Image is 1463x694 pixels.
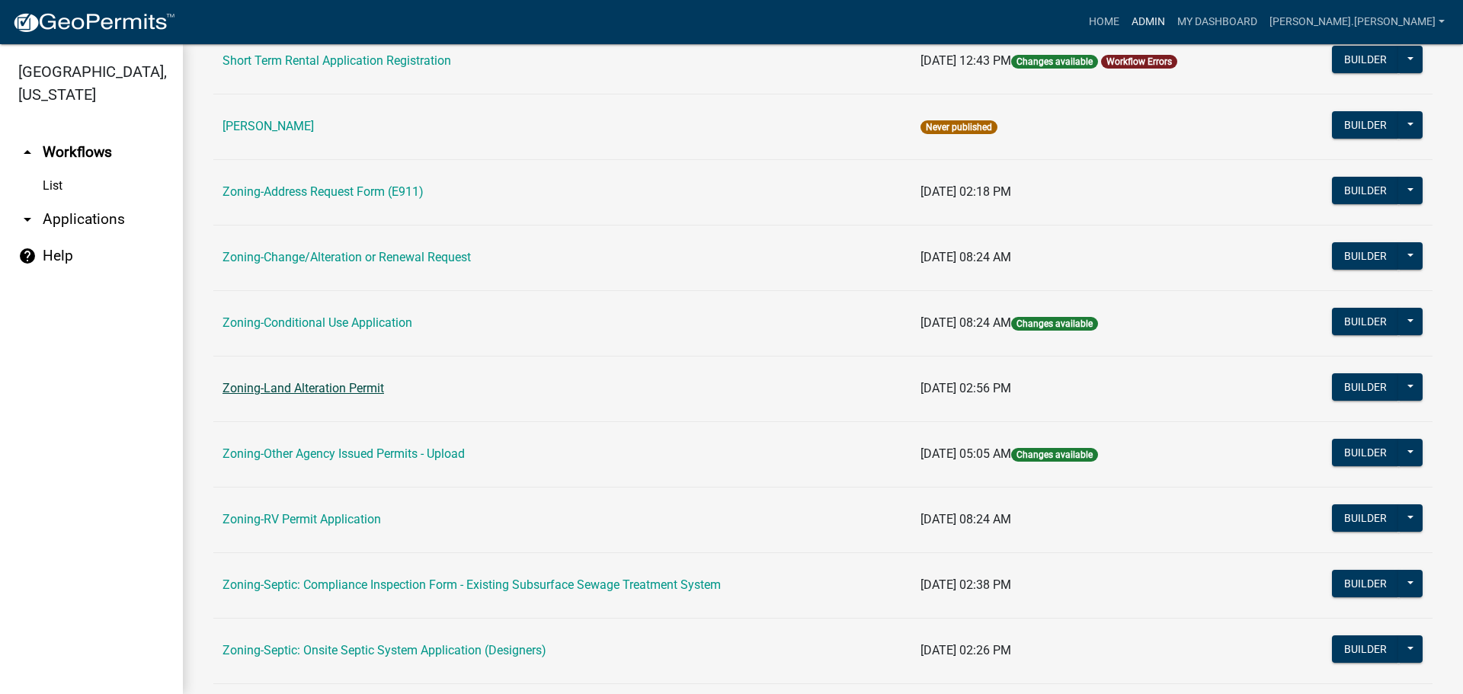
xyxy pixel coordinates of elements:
[1332,46,1399,73] button: Builder
[920,184,1011,199] span: [DATE] 02:18 PM
[1171,8,1263,37] a: My Dashboard
[1263,8,1451,37] a: [PERSON_NAME].[PERSON_NAME]
[1332,635,1399,663] button: Builder
[222,381,384,395] a: Zoning-Land Alteration Permit
[1332,177,1399,204] button: Builder
[222,315,412,330] a: Zoning-Conditional Use Application
[222,512,381,526] a: Zoning-RV Permit Application
[222,119,314,133] a: [PERSON_NAME]
[920,446,1011,461] span: [DATE] 05:05 AM
[920,315,1011,330] span: [DATE] 08:24 AM
[1083,8,1125,37] a: Home
[18,210,37,229] i: arrow_drop_down
[18,143,37,162] i: arrow_drop_up
[1332,242,1399,270] button: Builder
[1332,570,1399,597] button: Builder
[222,53,451,68] a: Short Term Rental Application Registration
[1106,56,1172,67] a: Workflow Errors
[222,250,471,264] a: Zoning-Change/Alteration or Renewal Request
[920,643,1011,657] span: [DATE] 02:26 PM
[1332,111,1399,139] button: Builder
[1332,439,1399,466] button: Builder
[1011,448,1098,462] span: Changes available
[18,247,37,265] i: help
[920,381,1011,395] span: [DATE] 02:56 PM
[920,512,1011,526] span: [DATE] 08:24 AM
[222,643,546,657] a: Zoning-Septic: Onsite Septic System Application (Designers)
[1011,317,1098,331] span: Changes available
[1332,373,1399,401] button: Builder
[920,250,1011,264] span: [DATE] 08:24 AM
[222,184,424,199] a: Zoning-Address Request Form (E911)
[1332,308,1399,335] button: Builder
[1332,504,1399,532] button: Builder
[920,53,1011,68] span: [DATE] 12:43 PM
[222,577,721,592] a: Zoning-Septic: Compliance Inspection Form - Existing Subsurface Sewage Treatment System
[920,120,997,134] span: Never published
[222,446,465,461] a: Zoning-Other Agency Issued Permits - Upload
[1011,55,1098,69] span: Changes available
[1125,8,1171,37] a: Admin
[920,577,1011,592] span: [DATE] 02:38 PM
